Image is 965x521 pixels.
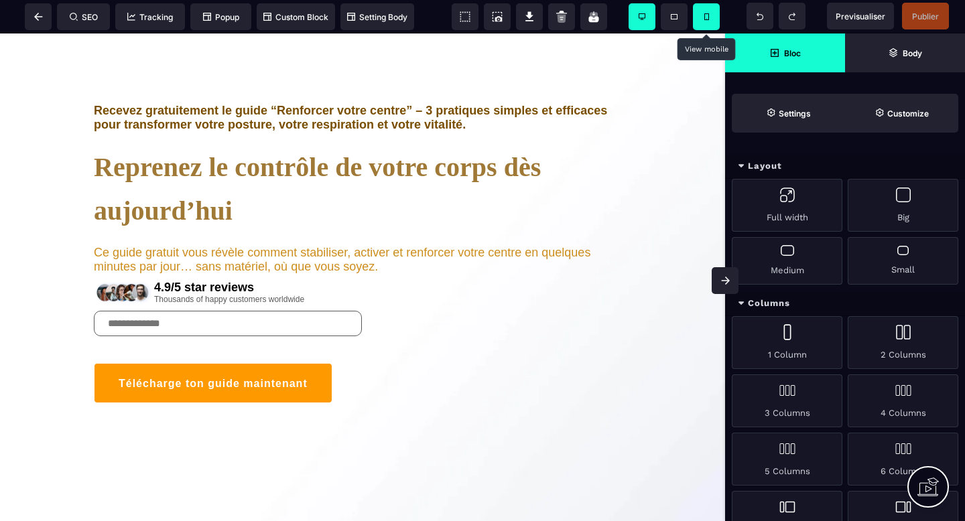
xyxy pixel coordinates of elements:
[732,237,842,285] div: Medium
[94,246,154,273] img: 7ce4f1d884bec3e3122cfe95a8df0004_rating.png
[127,12,173,22] span: Tracking
[912,11,939,21] span: Publier
[836,11,885,21] span: Previsualiser
[845,33,965,72] span: Open Layer Manager
[732,94,845,133] span: Settings
[725,154,965,179] div: Layout
[452,3,478,30] span: View components
[725,33,845,72] span: Open Blocks
[94,329,332,370] button: Télécharge ton guide maintenant
[848,374,958,427] div: 4 Columns
[732,374,842,427] div: 3 Columns
[784,48,801,58] strong: Bloc
[484,3,511,30] span: Screenshot
[887,108,929,119] strong: Customize
[70,12,98,22] span: SEO
[827,3,894,29] span: Preview
[903,48,922,58] strong: Body
[725,291,965,316] div: Columns
[845,94,958,133] span: Open Style Manager
[732,316,842,369] div: 1 Column
[732,433,842,486] div: 5 Columns
[732,179,842,232] div: Full width
[848,433,958,486] div: 6 Columns
[347,12,407,22] span: Setting Body
[848,316,958,369] div: 2 Columns
[203,12,239,22] span: Popup
[779,108,811,119] strong: Settings
[848,179,958,232] div: Big
[848,237,958,285] div: Small
[263,12,328,22] span: Custom Block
